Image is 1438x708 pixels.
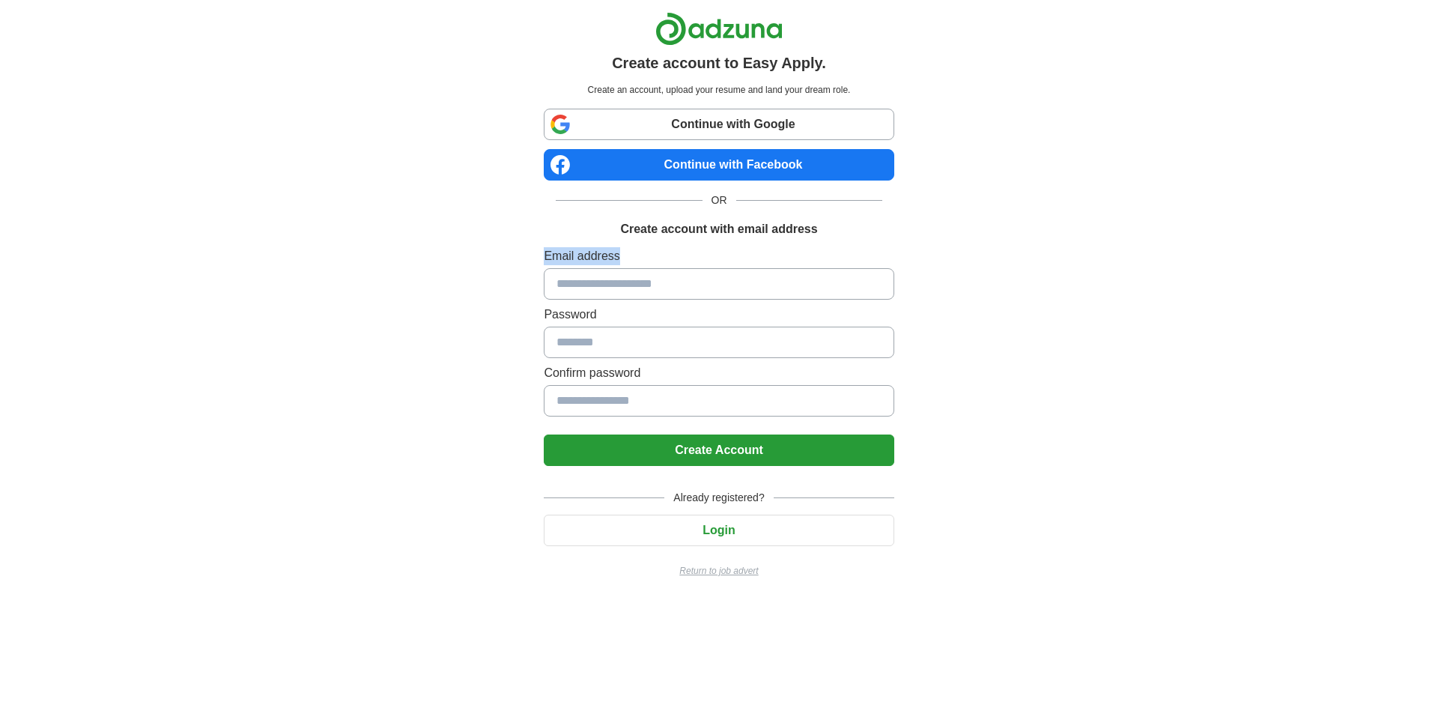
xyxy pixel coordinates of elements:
h1: Create account with email address [620,220,817,238]
a: Login [544,524,894,536]
button: Create Account [544,435,894,466]
img: Adzuna logo [655,12,783,46]
label: Confirm password [544,364,894,382]
label: Email address [544,247,894,265]
label: Password [544,306,894,324]
a: Continue with Google [544,109,894,140]
p: Create an account, upload your resume and land your dream role. [547,83,891,97]
a: Return to job advert [544,564,894,578]
span: OR [703,193,736,208]
h1: Create account to Easy Apply. [612,52,826,74]
button: Login [544,515,894,546]
a: Continue with Facebook [544,149,894,181]
span: Already registered? [664,490,773,506]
